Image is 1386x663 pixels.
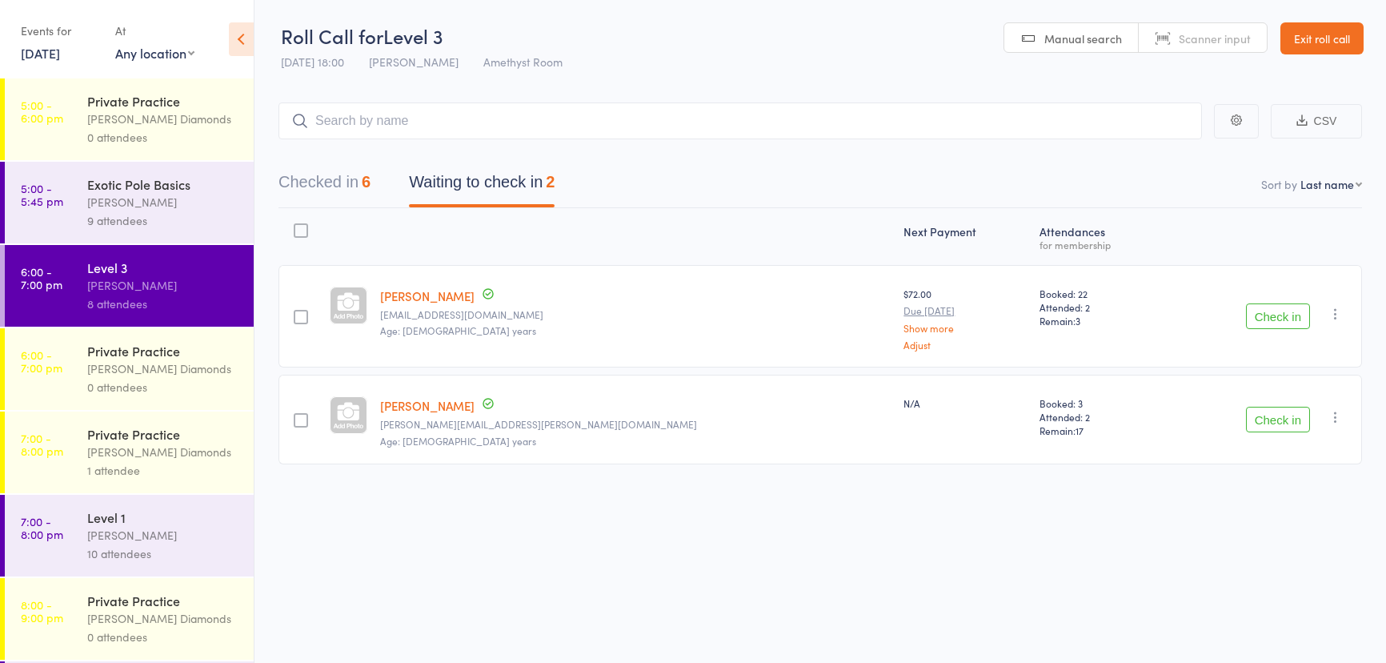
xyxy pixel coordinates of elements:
div: $72.00 [903,287,1027,350]
span: Manual search [1044,30,1122,46]
div: Private Practice [87,425,240,443]
div: 10 attendees [87,544,240,563]
div: Events for [21,18,99,44]
div: At [115,18,194,44]
span: Scanner input [1179,30,1251,46]
a: 5:00 -6:00 pmPrivate Practice[PERSON_NAME] Diamonds0 attendees [5,78,254,160]
span: Remain: [1039,424,1160,437]
div: Any location [115,44,194,62]
button: CSV [1271,104,1362,139]
div: Private Practice [87,342,240,360]
div: 9 attendees [87,211,240,230]
button: Check in [1246,303,1310,329]
time: 8:00 - 9:00 pm [21,598,63,624]
span: [PERSON_NAME] [369,54,459,70]
a: Exit roll call [1280,22,1364,54]
a: Adjust [903,340,1027,350]
span: Booked: 3 [1039,396,1160,410]
div: Level 3 [87,259,240,276]
input: Search by name [278,102,1202,139]
time: 7:00 - 8:00 pm [21,432,63,457]
div: 8 attendees [87,295,240,313]
a: 5:00 -5:45 pmExotic Pole Basics[PERSON_NAME]9 attendees [5,162,254,243]
div: 6 [362,173,371,191]
div: [PERSON_NAME] [87,526,240,544]
div: Exotic Pole Basics [87,175,240,193]
a: 7:00 -8:00 pmLevel 1[PERSON_NAME]10 attendees [5,495,254,577]
label: Sort by [1261,176,1297,192]
a: Show more [903,323,1027,333]
a: [DATE] [21,44,60,62]
div: [PERSON_NAME] [87,276,240,295]
div: [PERSON_NAME] Diamonds [87,609,240,628]
span: Remain: [1039,314,1160,327]
span: Age: [DEMOGRAPHIC_DATA] years [380,434,536,448]
span: Booked: 22 [1039,287,1160,300]
div: 1 attendee [87,461,240,480]
div: [PERSON_NAME] Diamonds [87,110,240,128]
span: Level 3 [383,22,443,49]
span: [DATE] 18:00 [281,54,344,70]
div: for membership [1039,239,1160,250]
a: 8:00 -9:00 pmPrivate Practice[PERSON_NAME] Diamonds0 attendees [5,578,254,660]
span: Attended: 2 [1039,410,1160,424]
div: Private Practice [87,592,240,609]
button: Checked in6 [278,165,371,207]
div: [PERSON_NAME] Diamonds [87,360,240,378]
div: [PERSON_NAME] Diamonds [87,443,240,461]
a: [PERSON_NAME] [380,287,475,304]
small: peterson.brienna@gmail.com [380,419,891,430]
a: 6:00 -7:00 pmPrivate Practice[PERSON_NAME] Diamonds0 attendees [5,328,254,410]
div: [PERSON_NAME] [87,193,240,211]
div: 0 attendees [87,378,240,396]
small: Due [DATE] [903,305,1027,316]
div: Private Practice [87,92,240,110]
div: Next Payment [897,215,1033,258]
span: 17 [1076,424,1084,437]
small: uminap1080@gmail.com [380,309,891,320]
div: Atten­dances [1033,215,1167,258]
a: 7:00 -8:00 pmPrivate Practice[PERSON_NAME] Diamonds1 attendee [5,412,254,493]
time: 5:00 - 5:45 pm [21,182,63,207]
div: 0 attendees [87,128,240,147]
a: 6:00 -7:00 pmLevel 3[PERSON_NAME]8 attendees [5,245,254,327]
span: Age: [DEMOGRAPHIC_DATA] years [380,323,536,337]
time: 5:00 - 6:00 pm [21,98,63,124]
button: Waiting to check in2 [409,165,555,207]
span: Attended: 2 [1039,300,1160,314]
span: Amethyst Room [483,54,563,70]
time: 6:00 - 7:00 pm [21,348,62,374]
a: [PERSON_NAME] [380,397,475,414]
time: 6:00 - 7:00 pm [21,265,62,291]
div: Level 1 [87,508,240,526]
button: Check in [1246,407,1310,432]
div: 2 [546,173,555,191]
div: 0 attendees [87,628,240,646]
span: 3 [1076,314,1080,327]
span: Roll Call for [281,22,383,49]
time: 7:00 - 8:00 pm [21,515,63,540]
div: Last name [1300,176,1354,192]
div: N/A [903,396,1027,410]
